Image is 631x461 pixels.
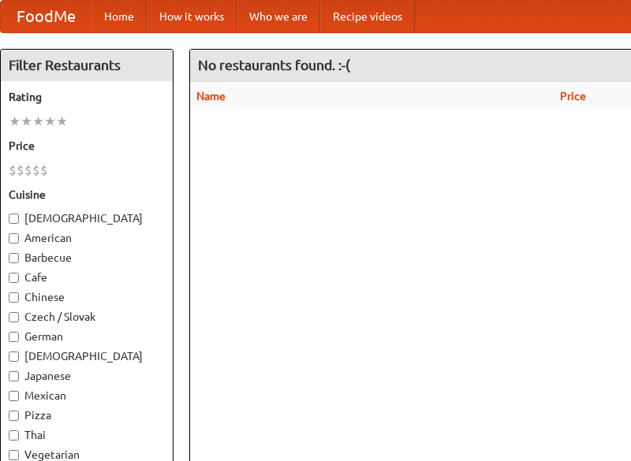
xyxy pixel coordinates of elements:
li: $ [40,162,48,179]
label: [DEMOGRAPHIC_DATA] [9,348,165,364]
h5: Rating [9,89,165,105]
label: Barbecue [9,250,165,266]
label: Czech / Slovak [9,309,165,325]
input: Thai [9,430,19,441]
input: Czech / Slovak [9,312,19,322]
li: ★ [21,113,32,130]
input: Mexican [9,391,19,401]
li: $ [32,162,40,179]
input: Chinese [9,292,19,303]
a: Home [91,1,147,32]
a: Price [560,90,586,102]
a: Recipe videos [320,1,415,32]
li: ★ [9,113,21,130]
label: Thai [9,427,165,443]
h4: Filter Restaurants [1,50,173,81]
input: Japanese [9,371,19,381]
li: ★ [32,113,44,130]
a: FoodMe [1,1,91,32]
input: Cafe [9,273,19,283]
a: Name [196,90,226,102]
a: How it works [147,1,237,32]
input: Barbecue [9,253,19,263]
li: ★ [44,113,56,130]
ng-pluralize: No restaurants found. :-( [198,58,350,72]
input: [DEMOGRAPHIC_DATA] [9,214,19,224]
h5: Cuisine [9,187,165,203]
label: [DEMOGRAPHIC_DATA] [9,210,165,226]
input: Pizza [9,411,19,421]
input: Vegetarian [9,450,19,460]
label: Japanese [9,368,165,384]
label: Cafe [9,270,165,285]
li: ★ [56,113,68,130]
input: German [9,332,19,342]
label: Pizza [9,407,165,423]
input: [DEMOGRAPHIC_DATA] [9,351,19,362]
li: $ [24,162,32,179]
label: German [9,329,165,344]
h5: Price [9,138,165,154]
a: Who we are [237,1,320,32]
input: American [9,233,19,244]
label: American [9,230,165,246]
label: Mexican [9,388,165,403]
li: $ [17,162,24,179]
li: $ [9,162,17,179]
label: Chinese [9,289,165,305]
